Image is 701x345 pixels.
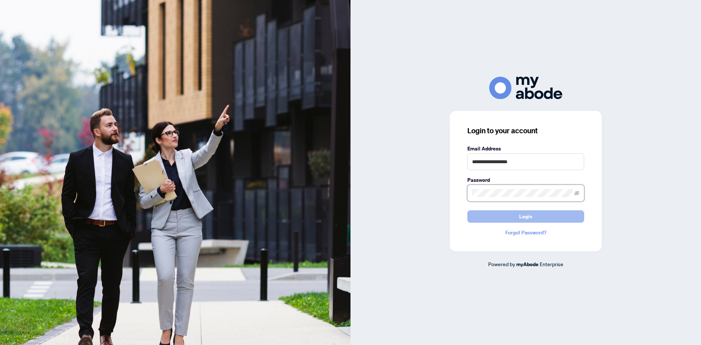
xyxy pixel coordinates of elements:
[467,210,584,223] button: Login
[516,260,539,268] a: myAbode
[467,176,584,184] label: Password
[467,145,584,153] label: Email Address
[467,229,584,237] a: Forgot Password?
[488,261,515,267] span: Powered by
[540,261,563,267] span: Enterprise
[489,77,562,99] img: ma-logo
[467,126,584,136] h3: Login to your account
[519,211,532,222] span: Login
[574,191,579,196] span: eye-invisible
